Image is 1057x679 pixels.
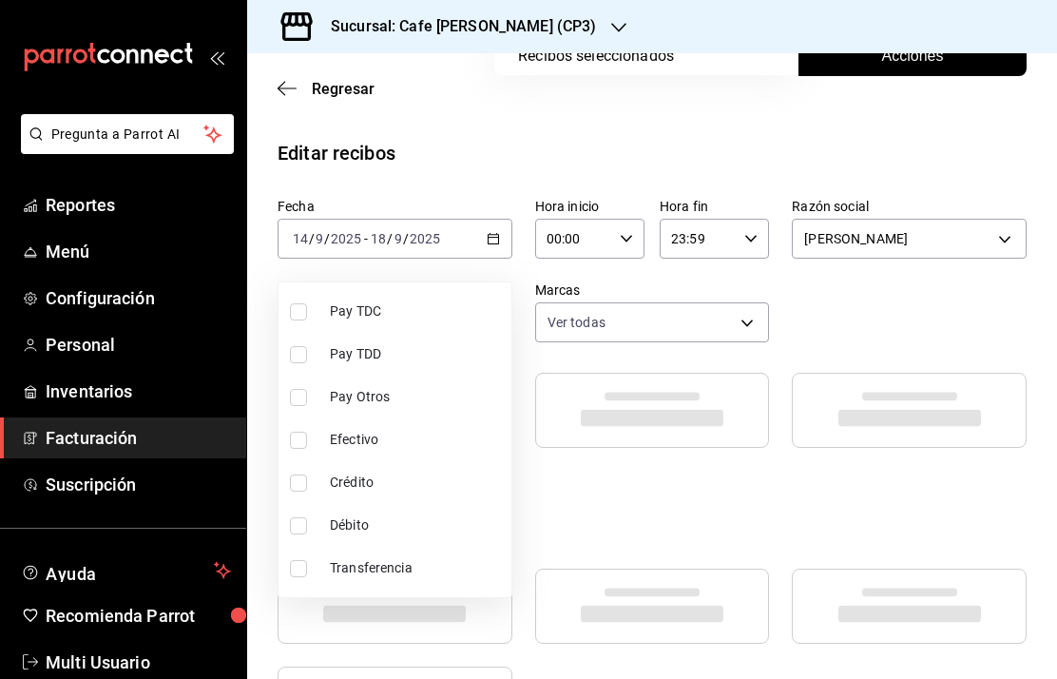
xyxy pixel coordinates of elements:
[330,387,504,407] span: Pay Otros
[330,301,504,321] span: Pay TDC
[330,430,504,450] span: Efectivo
[330,473,504,493] span: Crédito
[330,344,504,364] span: Pay TDD
[330,515,504,535] span: Débito
[330,558,504,578] span: Transferencia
